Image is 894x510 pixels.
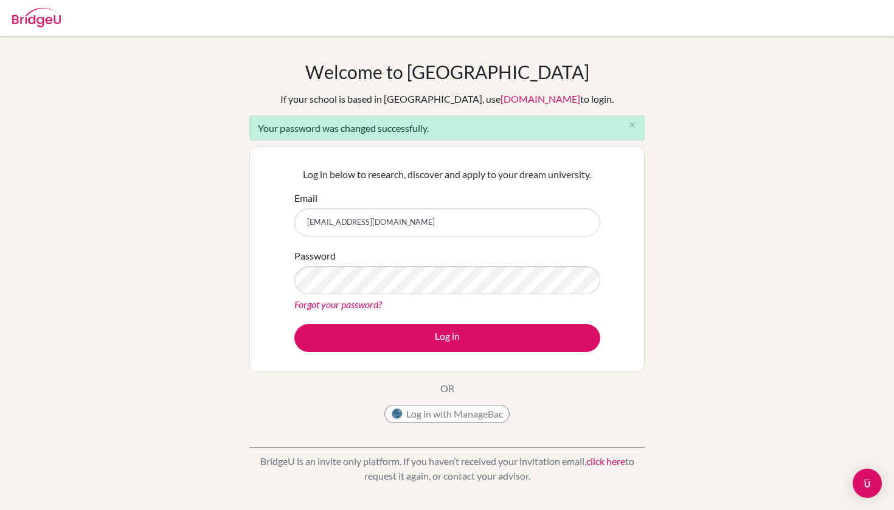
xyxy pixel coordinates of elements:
a: [DOMAIN_NAME] [501,93,580,105]
div: If your school is based in [GEOGRAPHIC_DATA], use to login. [280,92,614,106]
div: Open Intercom Messenger [853,469,882,498]
button: Close [620,116,644,134]
i: close [628,120,637,129]
p: OR [440,381,454,396]
h1: Welcome to [GEOGRAPHIC_DATA] [305,61,589,83]
button: Log in with ManageBac [384,405,510,423]
a: click here [586,455,625,467]
img: Bridge-U [12,8,61,27]
button: Log in [294,324,600,352]
label: Email [294,191,317,205]
div: Your password was changed successfully. [249,115,645,140]
p: BridgeU is an invite only platform. If you haven’t received your invitation email, to request it ... [249,454,645,483]
p: Log in below to research, discover and apply to your dream university. [294,167,600,182]
label: Password [294,249,336,263]
a: Forgot your password? [294,298,382,310]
